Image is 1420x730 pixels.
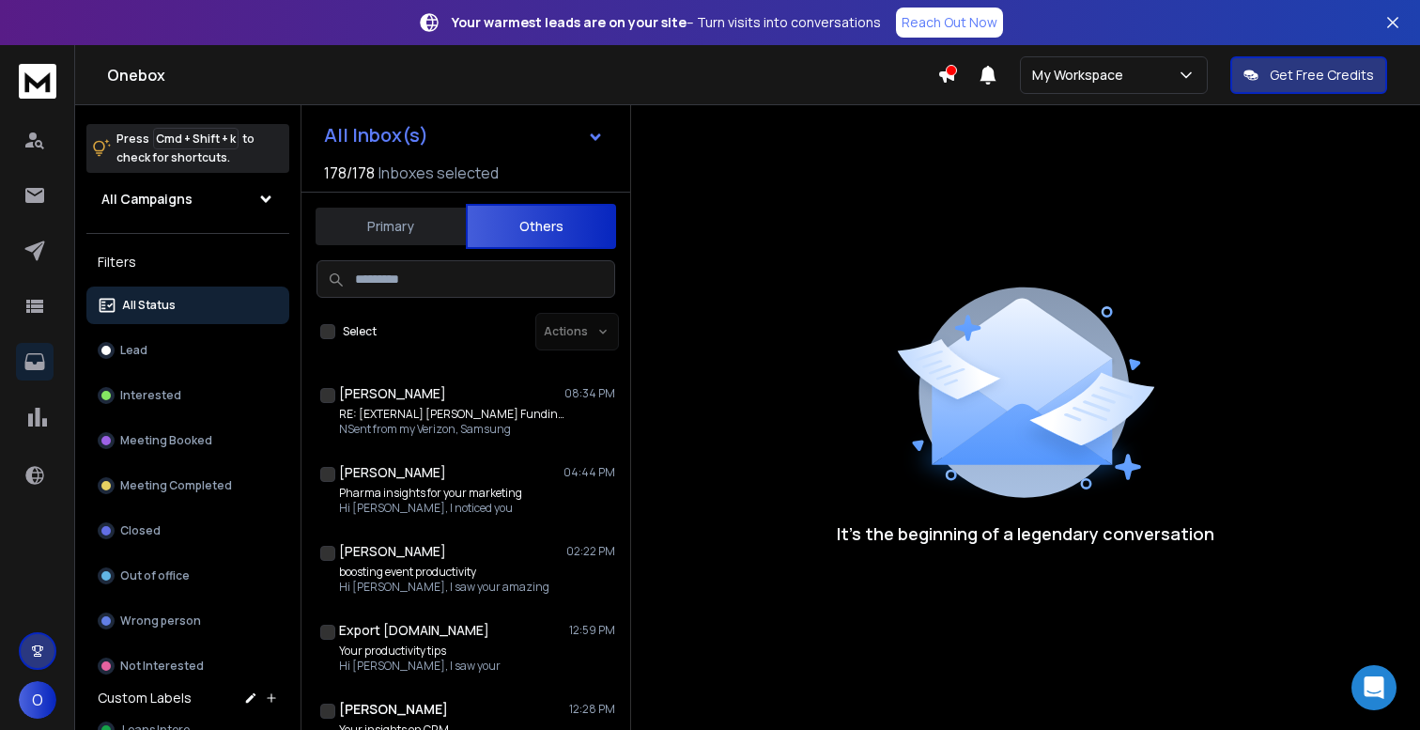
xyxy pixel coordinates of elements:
[120,568,190,583] p: Out of office
[86,467,289,505] button: Meeting Completed
[569,702,615,717] p: 12:28 PM
[837,520,1214,547] p: It’s the beginning of a legendary conversation
[339,486,522,501] p: Pharma insights for your marketing
[120,433,212,448] p: Meeting Booked
[339,407,564,422] p: RE: [EXTERNAL] [PERSON_NAME] Funding?
[339,565,549,580] p: boosting event productivity
[343,324,377,339] label: Select
[564,386,615,401] p: 08:34 PM
[1351,665,1397,710] div: Open Intercom Messenger
[86,647,289,685] button: Not Interested
[1270,66,1374,85] p: Get Free Credits
[122,298,176,313] p: All Status
[116,130,255,167] p: Press to check for shortcuts.
[896,8,1003,38] a: Reach Out Now
[566,544,615,559] p: 02:22 PM
[324,126,428,145] h1: All Inbox(s)
[19,681,56,719] button: O
[120,478,232,493] p: Meeting Completed
[563,465,615,480] p: 04:44 PM
[101,190,193,209] h1: All Campaigns
[339,542,446,561] h1: [PERSON_NAME]
[120,659,204,674] p: Not Interested
[86,512,289,550] button: Closed
[120,388,181,403] p: Interested
[569,623,615,638] p: 12:59 PM
[339,621,489,640] h1: Export [DOMAIN_NAME]
[86,602,289,640] button: Wrong person
[902,13,997,32] p: Reach Out Now
[339,384,446,403] h1: [PERSON_NAME]
[86,180,289,218] button: All Campaigns
[86,422,289,459] button: Meeting Booked
[86,557,289,595] button: Out of office
[1230,56,1387,94] button: Get Free Credits
[339,659,501,674] p: Hi [PERSON_NAME], I saw your
[452,13,881,32] p: – Turn visits into conversations
[107,64,937,86] h1: Onebox
[153,128,239,149] span: Cmd + Shift + k
[1032,66,1131,85] p: My Workspace
[86,377,289,414] button: Interested
[324,162,375,184] span: 178 / 178
[339,580,549,595] p: Hi [PERSON_NAME], I saw your amazing
[339,501,522,516] p: Hi [PERSON_NAME], I noticed you
[86,249,289,275] h3: Filters
[120,614,201,629] p: Wrong person
[86,287,289,324] button: All Status
[19,64,56,99] img: logo
[98,689,192,707] h3: Custom Labels
[309,116,619,154] button: All Inbox(s)
[120,523,161,538] p: Closed
[339,644,501,659] p: Your productivity tips
[339,463,446,482] h1: [PERSON_NAME]
[120,343,147,358] p: Lead
[452,13,687,31] strong: Your warmest leads are on your site
[339,700,448,719] h1: [PERSON_NAME]
[316,206,466,247] button: Primary
[339,422,564,437] p: NSent from my Verizon, Samsung
[86,332,289,369] button: Lead
[466,204,616,249] button: Others
[378,162,499,184] h3: Inboxes selected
